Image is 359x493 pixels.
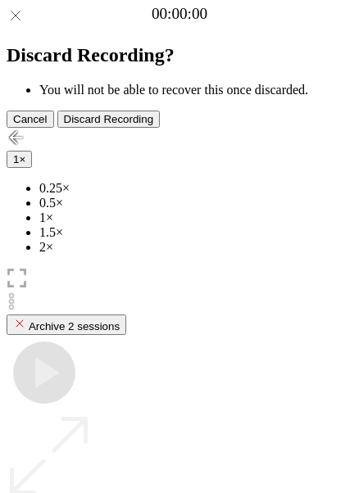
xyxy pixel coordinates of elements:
a: 00:00:00 [152,5,207,23]
li: 1.5× [39,225,352,240]
button: Discard Recording [57,111,161,128]
div: Archive 2 sessions [13,317,120,332]
button: Cancel [7,111,54,128]
li: 0.25× [39,181,352,196]
li: 0.5× [39,196,352,210]
li: You will not be able to recover this once discarded. [39,83,352,97]
h2: Discard Recording? [7,44,352,66]
li: 2× [39,240,352,255]
button: 1× [7,151,32,168]
li: 1× [39,210,352,225]
button: Archive 2 sessions [7,314,126,335]
span: 1 [13,153,19,165]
